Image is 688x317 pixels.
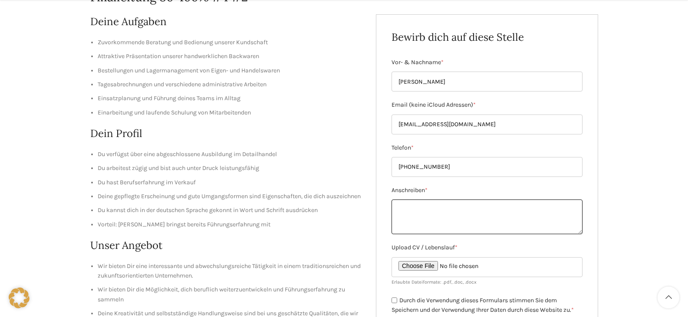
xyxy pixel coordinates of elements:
li: Wir bieten Dir eine interessante und abwechslungsreiche Tätigkeit in einem traditionsreichen und ... [98,261,363,281]
label: Anschreiben [392,186,583,195]
h2: Deine Aufgaben [90,14,363,29]
label: Upload CV / Lebenslauf [392,243,583,252]
label: Email (keine iCloud Adressen) [392,100,583,110]
li: Vorteil: [PERSON_NAME] bringst bereits Führungserfahrung mit [98,220,363,229]
li: Du hast Berufserfahrung im Verkauf [98,178,363,187]
h2: Bewirb dich auf diese Stelle [392,30,583,45]
li: Tagesabrechnungen und verschiedene administrative Arbeiten [98,80,363,89]
li: Deine gepflegte Erscheinung und gute Umgangsformen sind Eigenschaften, die dich auszeichnen [98,192,363,201]
li: Du kannst dich in der deutschen Sprache gekonnt in Wort und Schrift ausdrücken [98,206,363,215]
label: Durch die Verwendung dieses Formulars stimmen Sie dem Speichern und der Verwendung Ihrer Daten du... [392,297,574,314]
li: Bestellungen und Lagermanagement von Eigen- und Handelswaren [98,66,363,75]
li: Zuvorkommende Beratung und Bedienung unserer Kundschaft [98,38,363,47]
small: Erlaubte Dateiformate: .pdf, .doc, .docx [392,279,477,285]
li: Wir bieten Dir die Möglichkeit, dich beruflich weiterzuentwickeln und Führungserfahrung zu sammeln [98,285,363,304]
li: Du arbeitest zügig und bist auch unter Druck leistungsfähig [98,163,363,173]
label: Vor- & Nachname [392,58,583,67]
label: Telefon [392,143,583,153]
li: Einsatzplanung und Führung deines Teams im Alltag [98,94,363,103]
li: Einarbeitung und laufende Schulung von Mitarbeitenden [98,108,363,118]
a: Scroll to top button [658,287,679,308]
li: Du verfügst über eine abgeschlossene Ausbildung im Detailhandel [98,150,363,159]
h2: Unser Angebot [90,238,363,253]
li: Attraktive Präsentation unserer handwerklichen Backwaren [98,52,363,61]
h2: Dein Profil [90,126,363,141]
